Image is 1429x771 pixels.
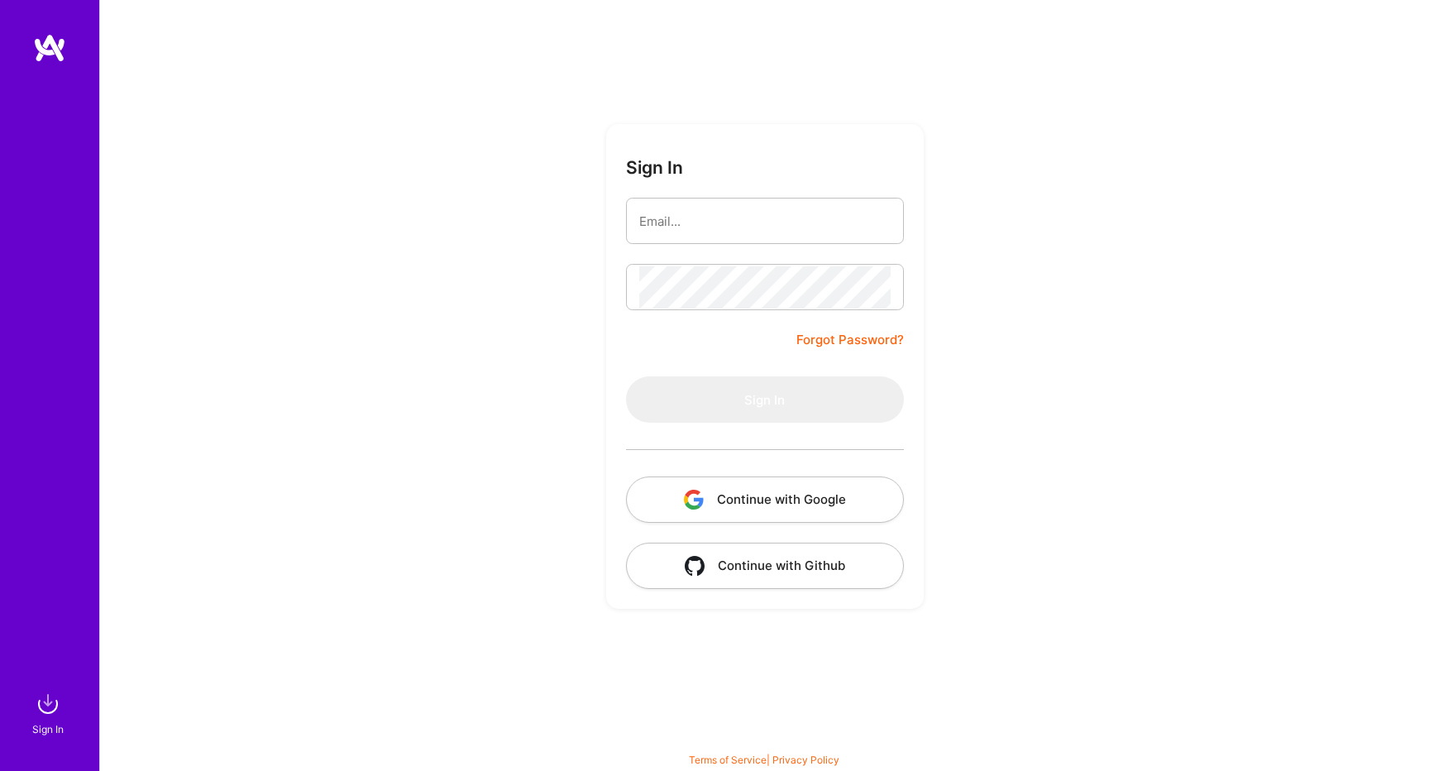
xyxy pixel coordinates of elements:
div: Sign In [32,721,64,738]
img: icon [684,490,704,510]
img: icon [685,556,705,576]
a: sign inSign In [35,687,65,738]
img: sign in [31,687,65,721]
a: Terms of Service [689,754,767,766]
div: © 2025 ATeams Inc., All rights reserved. [99,721,1429,763]
button: Continue with Github [626,543,904,589]
h3: Sign In [626,157,683,178]
button: Continue with Google [626,476,904,523]
button: Sign In [626,376,904,423]
input: Email... [639,200,891,242]
span: | [689,754,839,766]
a: Forgot Password? [796,330,904,350]
img: logo [33,33,66,63]
a: Privacy Policy [772,754,839,766]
